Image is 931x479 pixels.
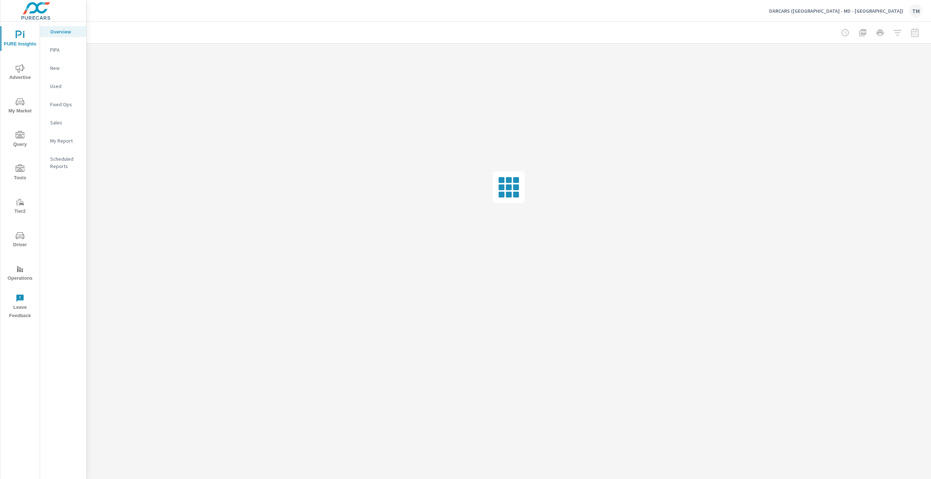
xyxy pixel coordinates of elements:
[3,231,37,249] span: Driver
[3,164,37,182] span: Tools
[3,131,37,149] span: Query
[50,28,80,35] p: Overview
[40,117,86,128] div: Sales
[769,8,903,14] p: DARCARS ([GEOGRAPHIC_DATA] - MD - [GEOGRAPHIC_DATA])
[50,119,80,126] p: Sales
[40,26,86,37] div: Overview
[40,99,86,110] div: Fixed Ops
[40,81,86,92] div: Used
[40,63,86,73] div: New
[50,101,80,108] p: Fixed Ops
[50,137,80,144] p: My Report
[40,135,86,146] div: My Report
[50,46,80,53] p: PIPA
[50,83,80,90] p: Used
[3,198,37,216] span: Tier2
[3,265,37,283] span: Operations
[40,44,86,55] div: PIPA
[40,153,86,172] div: Scheduled Reports
[0,22,40,323] div: nav menu
[3,97,37,115] span: My Market
[3,31,37,48] span: PURE Insights
[3,294,37,320] span: Leave Feedback
[3,64,37,82] span: Advertise
[50,64,80,72] p: New
[50,155,80,170] p: Scheduled Reports
[909,4,922,17] div: TM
